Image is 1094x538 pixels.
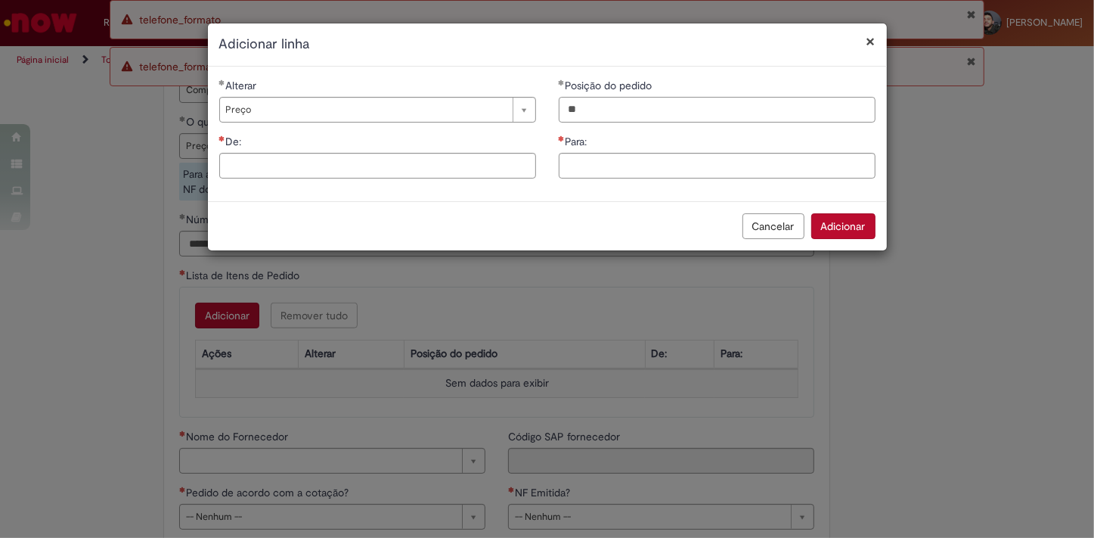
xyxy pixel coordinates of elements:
span: Necessários [559,135,566,141]
button: Cancelar [742,213,804,239]
input: Posição do pedido [559,97,876,123]
span: De: [226,135,245,148]
input: De: [219,153,536,179]
span: Alterar [226,79,260,92]
span: Preço [226,98,505,122]
input: Para: [559,153,876,179]
span: Necessários [219,135,226,141]
span: Posição do pedido [566,79,655,92]
span: Obrigatório Preenchido [559,79,566,86]
span: Para: [566,135,590,148]
button: Fechar modal [866,33,876,49]
button: Adicionar [811,213,876,239]
h2: Adicionar linha [219,35,876,54]
span: Obrigatório Preenchido [219,79,226,86]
